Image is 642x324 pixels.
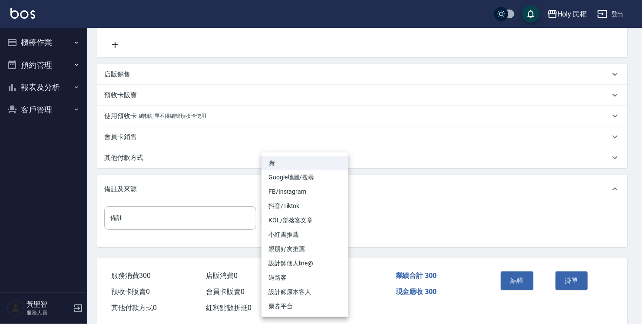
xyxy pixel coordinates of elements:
li: 親朋好友推薦 [261,242,348,256]
li: 設計師原本客人 [261,285,348,299]
li: 抖音/Tiktok [261,199,348,213]
li: 小紅書推薦 [261,228,348,242]
li: KOL/部落客文章 [261,213,348,228]
li: Google地圖/搜尋 [261,170,348,185]
li: 設計師個人line@ [261,256,348,271]
li: 票券平台 [261,299,348,314]
li: 過路客 [261,271,348,285]
li: FB/Instagram [261,185,348,199]
em: 無 [268,159,275,168]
